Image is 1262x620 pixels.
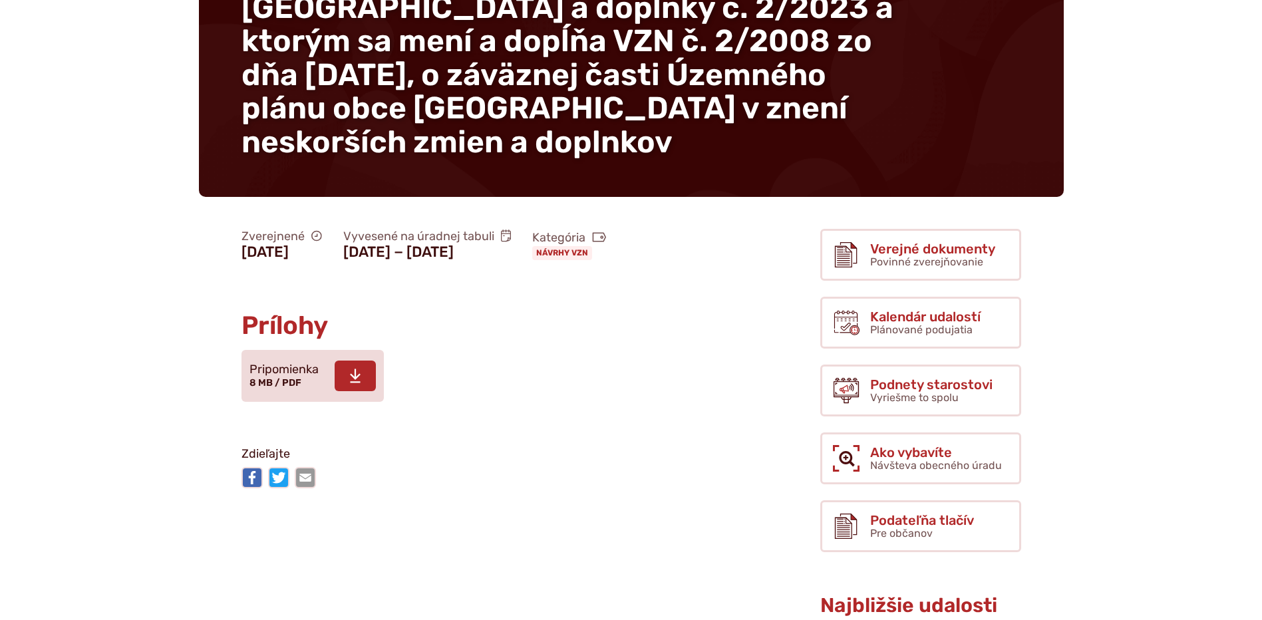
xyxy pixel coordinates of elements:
[532,230,607,245] span: Kategória
[820,595,1021,617] h3: Najbližšie udalosti
[870,377,993,392] span: Podnety starostovi
[532,246,592,259] a: Návrhy VZN
[820,229,1021,281] a: Verejné dokumenty Povinné zverejňovanie
[870,241,995,256] span: Verejné dokumenty
[820,432,1021,484] a: Ako vybavíte Návšteva obecného úradu
[870,309,981,324] span: Kalendár udalostí
[870,527,933,540] span: Pre občanov
[343,243,512,261] figcaption: [DATE] − [DATE]
[268,467,289,488] img: Zdieľať na Twitteri
[249,363,319,377] span: Pripomienka
[295,467,316,488] img: Zdieľať e-mailom
[870,323,973,336] span: Plánované podujatia
[820,297,1021,349] a: Kalendár udalostí Plánované podujatia
[241,229,322,244] span: Zverejnené
[241,467,263,488] img: Zdieľať na Facebooku
[870,445,1002,460] span: Ako vybavíte
[870,459,1002,472] span: Návšteva obecného úradu
[870,391,959,404] span: Vyriešme to spolu
[870,255,983,268] span: Povinné zverejňovanie
[241,312,714,340] h2: Prílohy
[820,365,1021,416] a: Podnety starostovi Vyriešme to spolu
[870,513,974,528] span: Podateľňa tlačív
[241,444,714,464] p: Zdieľajte
[241,243,322,261] figcaption: [DATE]
[249,377,301,388] span: 8 MB / PDF
[820,500,1021,552] a: Podateľňa tlačív Pre občanov
[343,229,512,244] span: Vyvesené na úradnej tabuli
[241,350,384,402] a: Pripomienka 8 MB / PDF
